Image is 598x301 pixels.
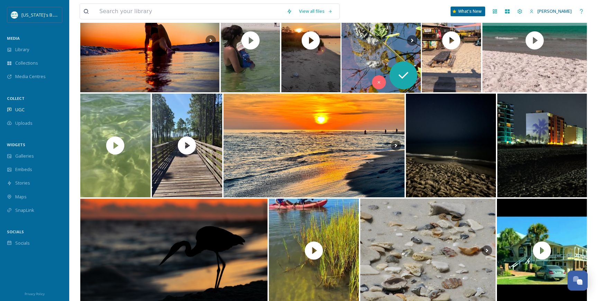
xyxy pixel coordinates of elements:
img: Walking the beach at night #gulfshoresalabama [497,94,587,197]
span: SOCIALS [7,229,24,234]
img: Heron under the stars alaudubon #gulfshoresalabama #nightfishing #gulfofmexico [406,94,496,197]
span: WIDGETS [7,142,25,147]
span: Embeds [15,166,32,173]
span: Library [15,46,29,53]
a: [PERSON_NAME] [526,4,575,18]
span: SnapLink [15,207,34,214]
span: MEDIA [7,36,20,41]
span: COLLECT [7,96,25,101]
span: UGC [15,106,25,113]
a: What's New [451,7,485,16]
img: thumbnail [80,94,151,197]
span: Collections [15,60,38,66]
span: Maps [15,194,27,200]
span: Socials [15,240,30,246]
img: Your Gulf Shores adventure starts with more than just the beach. 🍤🐬🌴 Stay with us and experience ... [224,94,405,197]
img: download.png [11,11,18,18]
span: [US_STATE]'s Beaches [21,11,67,18]
img: thumbnail [152,94,222,197]
span: Stories [15,180,30,186]
span: Privacy Policy [25,292,45,296]
button: Open Chat [568,271,588,291]
span: [PERSON_NAME] [537,8,572,14]
span: Media Centres [15,73,46,80]
span: Uploads [15,120,33,126]
a: Privacy Policy [25,289,45,298]
span: Galleries [15,153,34,159]
a: View all files [296,4,336,18]
input: Search your library [96,4,283,19]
